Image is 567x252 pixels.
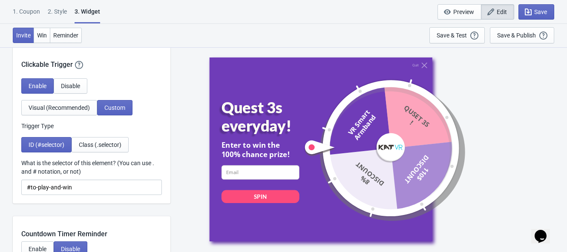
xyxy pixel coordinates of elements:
[50,28,82,43] button: Reminder
[437,32,467,39] div: Save & Test
[97,100,132,115] button: Custom
[54,78,87,94] button: Disable
[221,98,314,135] div: Quest 3s everyday!
[104,104,125,111] span: Custom
[534,9,547,15] span: Save
[21,180,162,195] input: ID or Class
[21,78,54,94] button: Enable
[48,7,67,22] div: 2 . Style
[221,165,299,180] input: Email
[53,32,78,39] span: Reminder
[29,104,90,111] span: Visual (Recommended)
[481,4,514,20] button: Edit
[412,63,419,67] div: Quit
[21,159,162,176] label: What is the selector of this element? (You can use . and # notation, or not)
[221,140,299,159] div: Enter to win the 100% chance prize!
[518,4,554,20] button: Save
[453,9,474,15] span: Preview
[61,83,80,89] span: Disable
[37,32,47,39] span: Win
[13,47,170,70] div: Clickable Trigger
[254,192,267,200] div: SPIN
[34,28,50,43] button: Win
[72,137,129,152] button: Class (.selector)
[437,4,481,20] button: Preview
[29,141,64,148] span: ID (#selector)
[79,141,121,148] span: Class (.selector)
[13,216,170,239] div: Countdown Timer Reminder
[16,32,31,39] span: Invite
[75,7,100,23] div: 3. Widget
[429,27,485,43] button: Save & Test
[497,32,536,39] div: Save & Publish
[21,137,72,152] button: ID (#selector)
[21,122,162,131] p: Trigger Type
[21,100,97,115] button: Visual (Recommended)
[29,83,46,89] span: Enable
[13,7,40,22] div: 1. Coupon
[490,27,554,43] button: Save & Publish
[531,218,558,243] iframe: chat widget
[497,9,507,15] span: Edit
[13,28,34,43] button: Invite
